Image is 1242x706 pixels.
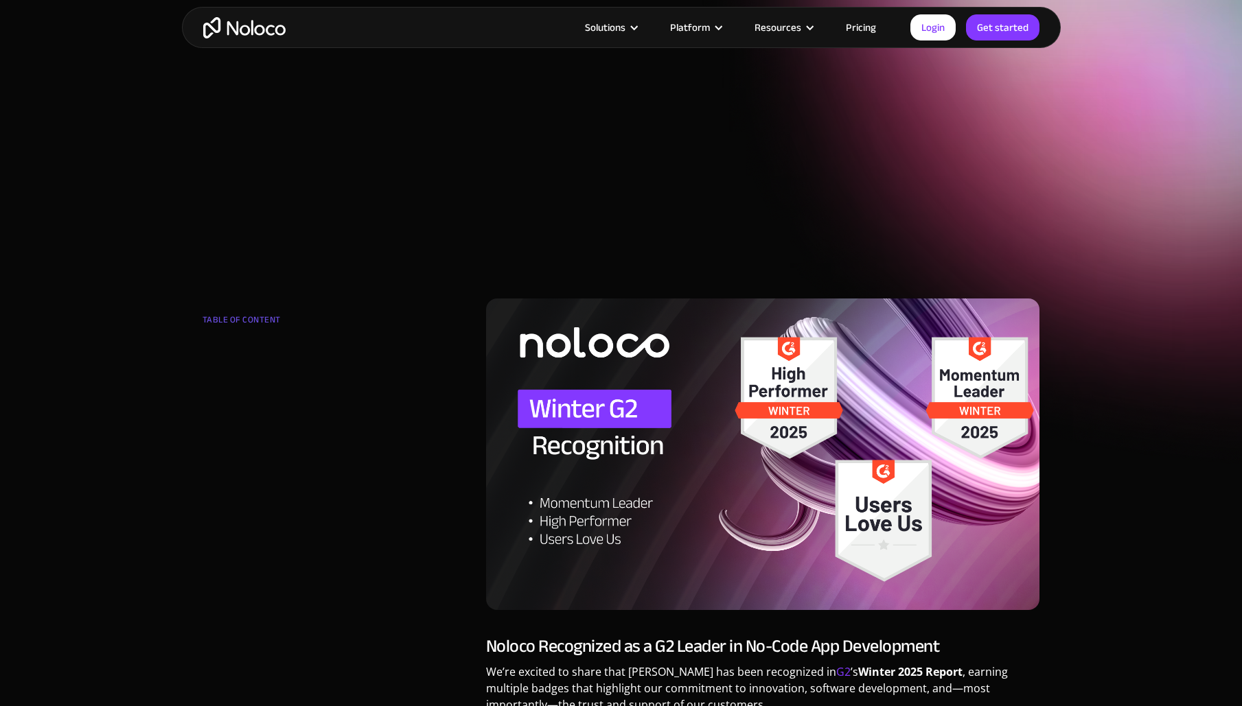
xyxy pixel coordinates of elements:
div: Solutions [568,19,653,36]
a: Pricing [829,19,893,36]
div: TABLE OF CONTENT [203,309,369,337]
div: Platform [653,19,737,36]
h3: Noloco Recognized as a G2 Leader in No-Code App Development [486,636,1040,657]
div: Platform [670,19,710,36]
div: Solutions [585,19,625,36]
a: Get started [966,14,1039,40]
strong: Winter 2025 Report [858,664,963,679]
a: Login [910,14,956,40]
a: G2 [836,664,851,679]
div: Resources [737,19,829,36]
div: Resources [755,19,801,36]
a: home [203,17,286,38]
